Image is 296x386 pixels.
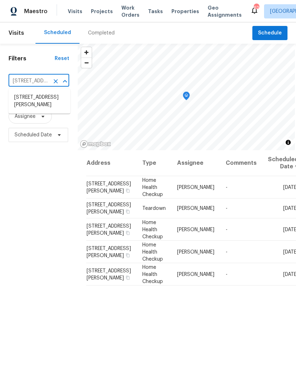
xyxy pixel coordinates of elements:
span: [STREET_ADDRESS][PERSON_NAME] [87,181,131,193]
li: [STREET_ADDRESS][PERSON_NAME] [9,92,70,111]
h1: Filters [9,55,55,62]
th: Type [137,150,171,176]
span: Properties [171,8,199,15]
button: Clear [51,76,61,86]
span: [STREET_ADDRESS][PERSON_NAME] [87,268,131,280]
span: [STREET_ADDRESS][PERSON_NAME] [87,246,131,258]
button: Copy Address [125,274,131,281]
a: Mapbox homepage [80,140,111,148]
span: - [226,206,228,211]
button: Copy Address [125,208,131,215]
span: Geo Assignments [208,4,242,18]
th: Assignee [171,150,220,176]
div: Completed [88,29,115,37]
button: Close [60,76,70,86]
span: [PERSON_NAME] [177,206,214,211]
button: Copy Address [125,252,131,258]
span: - [226,249,228,254]
button: Toggle attribution [284,138,292,147]
button: Copy Address [125,187,131,194]
span: Teardown [142,206,166,211]
span: [STREET_ADDRESS][PERSON_NAME] [87,223,131,235]
div: 62 [254,4,259,11]
button: Zoom in [81,47,92,58]
div: Map marker [183,92,190,103]
span: [PERSON_NAME] [177,227,214,232]
span: Schedule [258,29,282,38]
span: Visits [9,25,24,41]
canvas: Map [78,44,295,150]
span: - [226,272,228,277]
span: Visits [68,8,82,15]
span: - [226,185,228,190]
span: Assignee [15,113,35,120]
span: - [226,227,228,232]
span: [STREET_ADDRESS][PERSON_NAME] [87,202,131,214]
input: Search for an address... [9,76,49,87]
span: Home Health Checkup [142,242,163,261]
span: Zoom out [81,58,92,68]
button: Schedule [252,26,287,40]
span: Toggle attribution [286,138,290,146]
div: Reset [55,55,69,62]
span: [PERSON_NAME] [177,185,214,190]
span: Home Health Checkup [142,220,163,239]
span: [PERSON_NAME] [177,272,214,277]
span: Home Health Checkup [142,178,163,197]
div: Scheduled [44,29,71,36]
th: Comments [220,150,262,176]
span: Maestro [24,8,48,15]
span: Work Orders [121,4,139,18]
span: Projects [91,8,113,15]
span: Home Health Checkup [142,265,163,284]
button: Copy Address [125,229,131,236]
th: Address [86,150,137,176]
button: Zoom out [81,58,92,68]
span: Scheduled Date [15,131,52,138]
span: Tasks [148,9,163,14]
span: [PERSON_NAME] [177,249,214,254]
